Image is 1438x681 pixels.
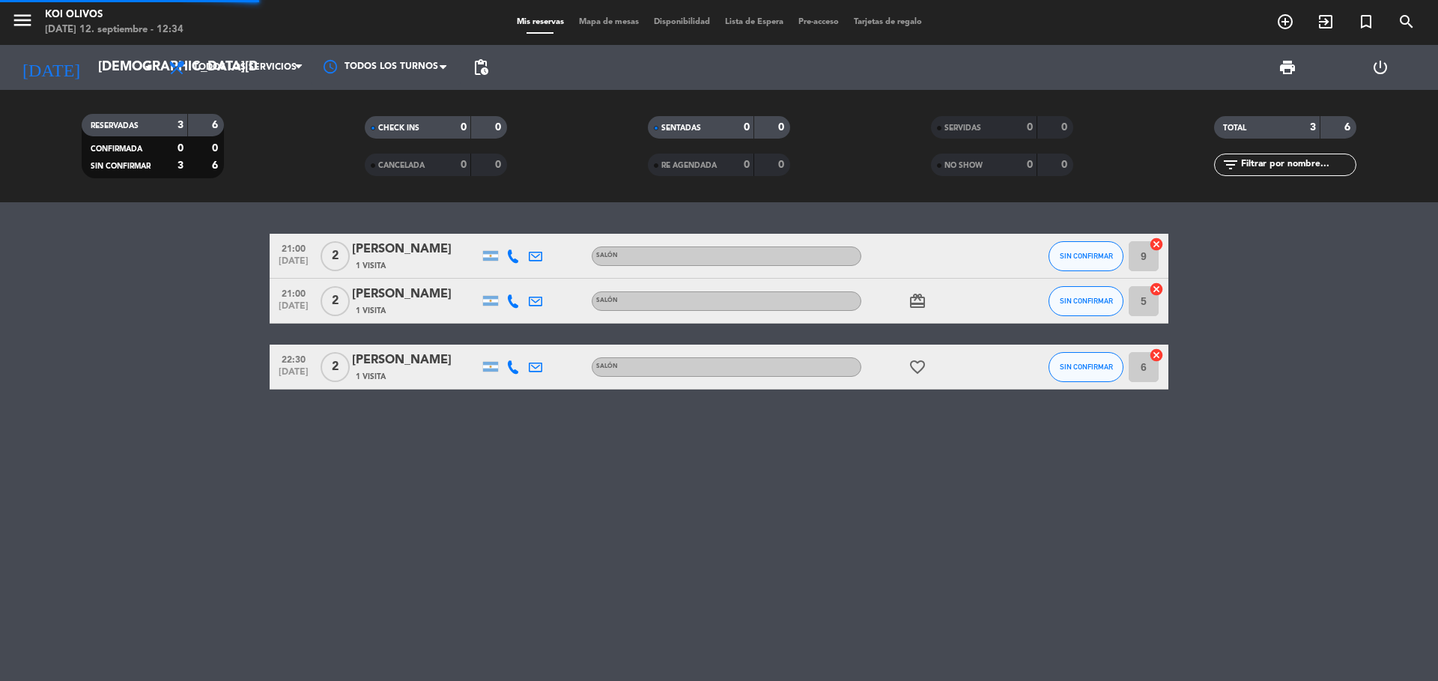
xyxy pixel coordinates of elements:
[91,163,151,170] span: SIN CONFIRMAR
[1061,160,1070,170] strong: 0
[571,18,646,26] span: Mapa de mesas
[461,160,467,170] strong: 0
[744,122,750,133] strong: 0
[11,9,34,37] button: menu
[275,256,312,273] span: [DATE]
[378,162,425,169] span: CANCELADA
[352,351,479,370] div: [PERSON_NAME]
[1049,241,1123,271] button: SIN CONFIRMAR
[461,122,467,133] strong: 0
[1149,282,1164,297] i: cancel
[178,143,183,154] strong: 0
[1398,13,1416,31] i: search
[596,252,618,258] span: SALÓN
[1049,286,1123,316] button: SIN CONFIRMAR
[791,18,846,26] span: Pre-acceso
[1371,58,1389,76] i: power_settings_new
[178,120,183,130] strong: 3
[1223,124,1246,132] span: TOTAL
[1310,122,1316,133] strong: 3
[275,239,312,256] span: 21:00
[846,18,929,26] span: Tarjetas de regalo
[1149,348,1164,363] i: cancel
[45,22,183,37] div: [DATE] 12. septiembre - 12:34
[1317,13,1335,31] i: exit_to_app
[356,305,386,317] span: 1 Visita
[908,358,926,376] i: favorite_border
[1060,363,1113,371] span: SIN CONFIRMAR
[744,160,750,170] strong: 0
[1149,237,1164,252] i: cancel
[321,241,350,271] span: 2
[378,124,419,132] span: CHECK INS
[321,286,350,316] span: 2
[212,120,221,130] strong: 6
[275,350,312,367] span: 22:30
[1049,352,1123,382] button: SIN CONFIRMAR
[275,284,312,301] span: 21:00
[661,124,701,132] span: SENTADAS
[1240,157,1356,173] input: Filtrar por nombre...
[1276,13,1294,31] i: add_circle_outline
[596,297,618,303] span: SALÓN
[1060,252,1113,260] span: SIN CONFIRMAR
[1060,297,1113,305] span: SIN CONFIRMAR
[718,18,791,26] span: Lista de Espera
[212,143,221,154] strong: 0
[908,292,926,310] i: card_giftcard
[352,285,479,304] div: [PERSON_NAME]
[352,240,479,259] div: [PERSON_NAME]
[596,363,618,369] span: SALÓN
[11,9,34,31] i: menu
[91,122,139,130] span: RESERVADAS
[91,145,142,153] span: CONFIRMADA
[193,62,297,73] span: Todos los servicios
[212,160,221,171] strong: 6
[495,122,504,133] strong: 0
[509,18,571,26] span: Mis reservas
[356,371,386,383] span: 1 Visita
[1278,58,1296,76] span: print
[472,58,490,76] span: pending_actions
[45,7,183,22] div: KOI OLIVOS
[1344,122,1353,133] strong: 6
[275,367,312,384] span: [DATE]
[321,352,350,382] span: 2
[646,18,718,26] span: Disponibilidad
[944,124,981,132] span: SERVIDAS
[1027,160,1033,170] strong: 0
[1357,13,1375,31] i: turned_in_not
[356,260,386,272] span: 1 Visita
[495,160,504,170] strong: 0
[661,162,717,169] span: RE AGENDADA
[1027,122,1033,133] strong: 0
[178,160,183,171] strong: 3
[1334,45,1427,90] div: LOG OUT
[1222,156,1240,174] i: filter_list
[11,51,91,84] i: [DATE]
[1061,122,1070,133] strong: 0
[778,122,787,133] strong: 0
[275,301,312,318] span: [DATE]
[944,162,983,169] span: NO SHOW
[139,58,157,76] i: arrow_drop_down
[778,160,787,170] strong: 0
